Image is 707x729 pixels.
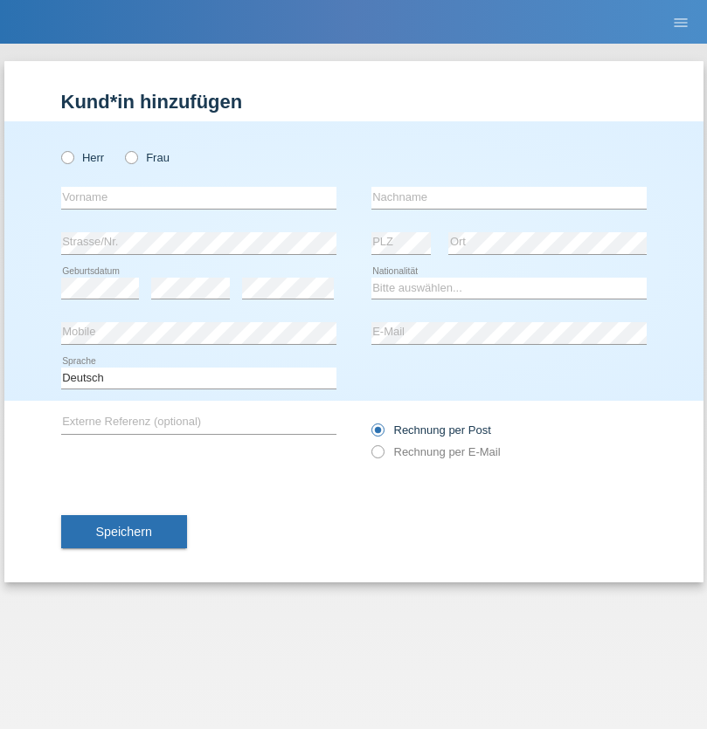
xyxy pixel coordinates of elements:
h1: Kund*in hinzufügen [61,91,647,113]
button: Speichern [61,515,187,548]
label: Rechnung per E-Mail [371,445,501,458]
label: Rechnung per Post [371,423,491,437]
input: Rechnung per E-Mail [371,445,383,467]
i: menu [672,14,690,31]
label: Frau [125,151,170,164]
a: menu [663,17,698,27]
span: Speichern [96,525,152,539]
label: Herr [61,151,105,164]
input: Frau [125,151,136,162]
input: Rechnung per Post [371,423,383,445]
input: Herr [61,151,73,162]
